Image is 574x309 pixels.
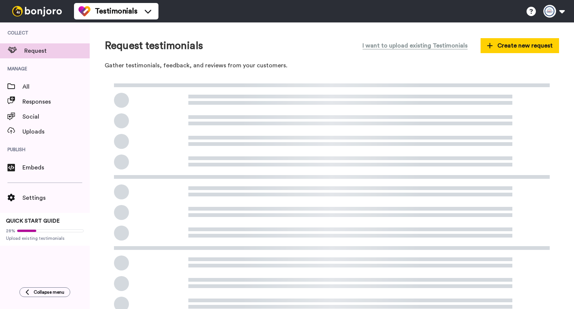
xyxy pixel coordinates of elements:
span: Upload existing testimonials [6,235,84,241]
button: I want to upload existing Testimonials [357,37,473,54]
h1: Request testimonials [105,40,203,52]
span: Settings [22,193,90,202]
p: Gather testimonials, feedback, and reviews from your customers. [105,61,559,70]
span: All [22,82,90,91]
span: Create new request [487,41,553,50]
span: Request [24,46,90,55]
span: QUICK START GUIDE [6,218,60,224]
img: tm-color.svg [78,5,90,17]
span: Testimonials [95,6,138,16]
button: Collapse menu [19,287,70,297]
img: bj-logo-header-white.svg [9,6,65,16]
span: 28% [6,228,15,234]
span: Social [22,112,90,121]
span: Uploads [22,127,90,136]
span: Collapse menu [34,289,64,295]
span: Responses [22,97,90,106]
span: Embeds [22,163,90,172]
button: Create new request [481,38,559,53]
span: I want to upload existing Testimonials [362,41,467,50]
